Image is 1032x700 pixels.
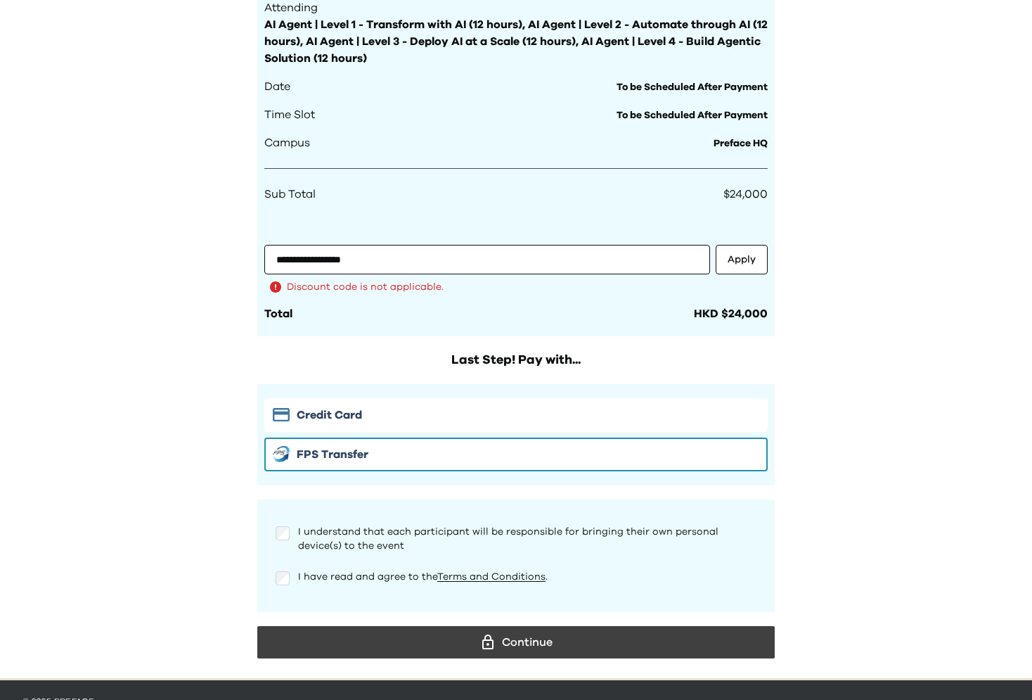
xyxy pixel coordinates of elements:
[617,82,768,92] span: To be Scheduled After Payment
[694,305,768,322] div: HKD $24,000
[287,280,444,294] span: Discount code is not applicable.
[723,189,768,200] span: $24,000
[269,632,763,653] div: Continue
[257,350,775,370] h2: Last Step! Pay with...
[298,527,718,551] span: I understand that each participant will be responsible for bringing their own personal device(s) ...
[264,308,292,319] span: Total
[264,438,768,471] button: FPS iconFPS Transfer
[617,110,768,120] span: To be Scheduled After Payment
[297,446,368,463] span: FPS Transfer
[273,446,290,462] img: FPS icon
[273,408,290,421] img: Stripe icon
[264,16,768,67] span: AI Agent | Level 1 - Transform with AI (12 hours), AI Agent | Level 2 - Automate through AI (12 h...
[716,245,768,274] button: Apply
[264,106,315,123] span: Time Slot
[264,398,768,432] button: Stripe iconCredit Card
[298,572,548,582] span: I have read and agree to the .
[264,134,310,151] span: Campus
[257,626,775,658] button: Continue
[264,186,316,203] span: Sub Total
[437,572,546,582] a: Terms and Conditions
[714,139,768,148] span: Preface HQ
[264,78,290,95] span: Date
[297,407,362,424] span: Credit Card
